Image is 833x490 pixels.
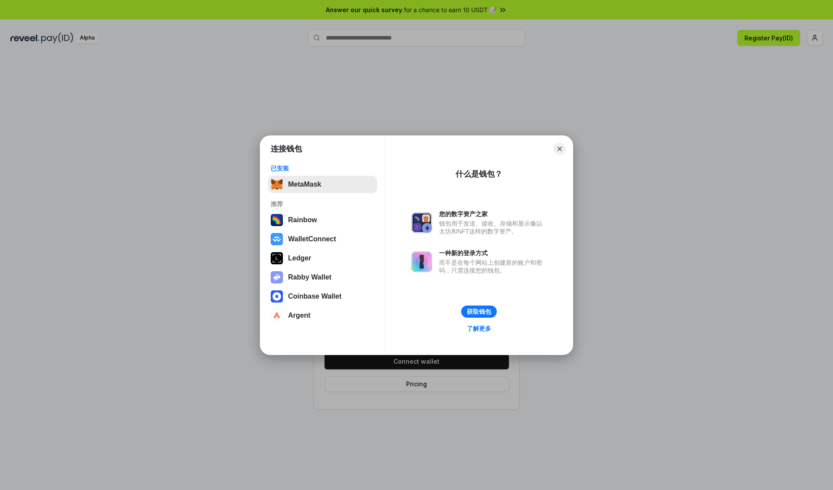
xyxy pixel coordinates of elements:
[288,235,336,243] div: WalletConnect
[268,250,377,267] button: Ledger
[467,308,491,316] div: 获取钱包
[268,269,377,286] button: Rabby Wallet
[288,293,341,300] div: Coinbase Wallet
[268,288,377,305] button: Coinbase Wallet
[271,200,374,208] div: 推荐
[439,259,547,274] div: 而不是在每个网站上创建新的账户和密码，只需连接您的钱包。
[456,169,502,179] div: 什么是钱包？
[271,252,283,264] img: svg+xml,%3Csvg%20xmlns%3D%22http%3A%2F%2Fwww.w3.org%2F2000%2Fsvg%22%20width%3D%2228%22%20height%3...
[271,290,283,303] img: svg+xml,%3Csvg%20width%3D%2228%22%20height%3D%2228%22%20viewBox%3D%220%200%2028%2028%22%20fill%3D...
[271,144,302,154] h1: 连接钱包
[461,306,497,318] button: 获取钱包
[439,249,547,257] div: 一种新的登录方式
[288,312,311,319] div: Argent
[271,271,283,283] img: svg+xml,%3Csvg%20xmlns%3D%22http%3A%2F%2Fwww.w3.org%2F2000%2Fsvg%22%20fill%3D%22none%22%20viewBox...
[288,181,321,188] div: MetaMask
[271,214,283,226] img: svg+xml,%3Csvg%20width%3D%22120%22%20height%3D%22120%22%20viewBox%3D%220%200%20120%20120%22%20fil...
[439,220,547,235] div: 钱包用于发送、接收、存储和显示像以太坊和NFT这样的数字资产。
[462,323,496,334] a: 了解更多
[288,216,317,224] div: Rainbow
[271,164,374,172] div: 已安装
[271,309,283,322] img: svg+xml,%3Csvg%20width%3D%2228%22%20height%3D%2228%22%20viewBox%3D%220%200%2028%2028%22%20fill%3D...
[411,251,432,272] img: svg+xml,%3Csvg%20xmlns%3D%22http%3A%2F%2Fwww.w3.org%2F2000%2Fsvg%22%20fill%3D%22none%22%20viewBox...
[271,178,283,191] img: svg+xml,%3Csvg%20fill%3D%22none%22%20height%3D%2233%22%20viewBox%3D%220%200%2035%2033%22%20width%...
[439,210,547,218] div: 您的数字资产之家
[268,230,377,248] button: WalletConnect
[411,212,432,233] img: svg+xml,%3Csvg%20xmlns%3D%22http%3A%2F%2Fwww.w3.org%2F2000%2Fsvg%22%20fill%3D%22none%22%20viewBox...
[268,176,377,193] button: MetaMask
[467,325,491,332] div: 了解更多
[268,307,377,324] button: Argent
[554,143,566,155] button: Close
[288,254,311,262] div: Ledger
[268,211,377,229] button: Rainbow
[288,273,331,281] div: Rabby Wallet
[271,233,283,245] img: svg+xml,%3Csvg%20width%3D%2228%22%20height%3D%2228%22%20viewBox%3D%220%200%2028%2028%22%20fill%3D...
